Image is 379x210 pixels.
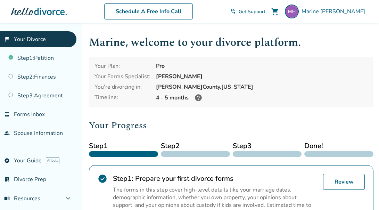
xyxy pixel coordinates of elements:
span: Step 2 [161,141,230,151]
span: Forms Inbox [14,111,45,118]
span: inbox [4,112,10,117]
span: phone_in_talk [230,9,236,14]
span: Resources [4,195,40,202]
h2: Prepare your first divorce forms [113,174,318,183]
div: Timeline: [94,94,150,102]
span: Done! [304,141,373,151]
span: AI beta [46,157,59,164]
span: list_alt_check [4,177,10,182]
span: Get Support [239,8,265,15]
span: expand_more [64,194,72,203]
span: flag_2 [4,37,10,42]
div: Your Plan: [94,62,150,70]
img: marine.havel@gmail.com [285,5,299,18]
div: Your Forms Specialist: [94,73,150,80]
iframe: Chat Widget [344,177,379,210]
span: Step 1 [89,141,158,151]
span: menu_book [4,196,10,201]
div: You're divorcing in: [94,83,150,91]
span: check_circle [98,174,107,184]
div: [PERSON_NAME] County, [US_STATE] [156,83,368,91]
span: Marine [PERSON_NAME] [302,8,368,15]
span: people [4,130,10,136]
span: explore [4,158,10,163]
h2: Your Progress [89,119,373,132]
span: shopping_cart [271,7,279,16]
h1: Marine , welcome to your divorce platform. [89,34,373,51]
div: [PERSON_NAME] [156,73,368,80]
div: 4 - 5 months [156,94,368,102]
div: Pro [156,62,368,70]
a: phone_in_talkGet Support [230,8,265,15]
a: Schedule A Free Info Call [104,3,193,19]
strong: Step 1 : [113,174,133,183]
a: Review [323,174,365,190]
span: Step 3 [233,141,302,151]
